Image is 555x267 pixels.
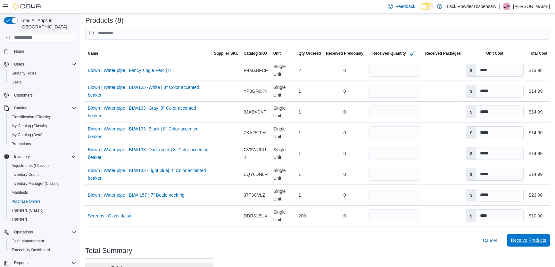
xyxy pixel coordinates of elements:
p: [PERSON_NAME] [513,3,550,10]
span: DM [504,3,510,10]
button: Promotions [6,139,79,148]
span: Inventory [14,154,30,159]
button: Users [1,60,79,69]
div: 0 [323,64,366,77]
span: Reports [14,260,28,265]
p: Black Powder Dispensary [445,3,497,10]
span: Home [14,49,24,54]
span: Transfers (Classic) [12,208,44,213]
span: Promotions [12,141,31,146]
label: $ [466,168,476,180]
a: Purchase Orders [9,198,43,205]
a: Security Roles [9,69,39,77]
button: Cash Management [6,237,79,246]
div: 1 [296,147,323,160]
span: Inventory Manager (Classic) [12,181,60,186]
a: Cash Management [9,237,46,245]
span: Traceabilty Dashboard [12,247,50,253]
span: Home [12,47,76,55]
span: Manifests [12,190,28,195]
span: My Catalog (Beta) [12,132,43,137]
button: Operations [12,228,36,236]
span: Cancel [483,237,497,244]
span: Purchase Orders [9,198,76,205]
button: Manifests [6,188,79,197]
div: $13.98 [529,67,543,74]
div: Single Unit [271,206,296,226]
div: 0 [323,147,366,160]
h3: Total Summary [85,247,132,255]
button: Purchase Orders [6,197,79,206]
button: My Catalog (Beta) [6,130,79,139]
label: $ [466,64,476,76]
label: $ [466,106,476,118]
div: 1 [296,126,323,139]
button: Users [12,60,27,68]
button: Receive Products [507,234,550,247]
span: Supplier SKU [214,51,238,56]
span: Qty Ordered [298,51,321,56]
span: R4MXBFCF [244,67,268,74]
a: Blown | Water pipe | BLW 157 | 7" Bottle neck rig [88,191,184,199]
label: $ [466,189,476,201]
button: Inventory Count [6,170,79,179]
a: Classification (Classic) [9,113,53,121]
span: Received Previously [326,51,363,56]
span: Unit Cost [486,51,503,56]
span: Inventory Count [9,171,76,178]
span: Inventory [12,153,76,161]
img: Cova [13,3,42,10]
a: Home [12,48,27,55]
p: | [499,3,500,10]
span: My Catalog (Classic) [12,123,47,129]
a: Blown | Water pipe | Fancy single Perc | 8" [88,67,172,74]
div: 0 [323,189,366,201]
span: Traceabilty Dashboard [9,246,76,254]
span: Receive Products [511,237,546,243]
div: 0 [323,85,366,98]
button: Traceabilty Dashboard [6,246,79,255]
span: Transfers [12,217,28,222]
a: Customers [12,91,35,99]
button: Reports [12,259,30,267]
span: Feedback [395,3,415,10]
button: Transfers [6,215,79,224]
span: Promotions [9,140,76,148]
span: ZKA25F0H [244,129,266,137]
button: Customers [1,90,79,100]
div: $14.99 [529,87,543,95]
button: Catalog [1,104,79,113]
div: 200 [296,209,323,222]
div: Single Unit [271,122,296,143]
span: YP3GR0KN [244,87,268,95]
div: Single Unit [271,185,296,205]
div: Single Unit [271,60,296,81]
span: Total Cost [529,51,547,56]
label: $ [466,147,476,160]
div: 2 [296,64,323,77]
div: 1 [296,106,323,118]
button: Catalog SKU [241,48,271,59]
div: Daniel Mulcahy [503,3,510,10]
a: My Catalog (Classic) [9,122,50,130]
a: Blown | Water pipe | BLW133 -Gray| 8" Color accented beaker [88,104,209,120]
a: Screens | Glass daisy [88,212,131,220]
div: 1 [296,168,323,181]
span: Purchase Orders [12,199,41,204]
span: Transfers [9,216,76,223]
a: Blown | Water pipe | BLW133 -Dark green| 8" Color accented beaker [88,146,209,161]
div: 0 [323,209,366,222]
span: Adjustments (Classic) [9,162,76,169]
span: Cash Management [12,239,44,244]
label: $ [466,85,476,97]
a: Blown | Water pipe | BLW133 -White | 8" Color accented beaker [88,83,209,99]
span: Users [12,60,76,68]
span: Reports [12,259,76,267]
div: $14.99 [529,150,543,157]
span: Inventory Count [12,172,39,177]
div: 0 [323,168,366,181]
a: Inventory Count [9,171,41,178]
span: CV3WUPUJ [244,146,268,161]
span: Transfers (Classic) [9,207,76,214]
